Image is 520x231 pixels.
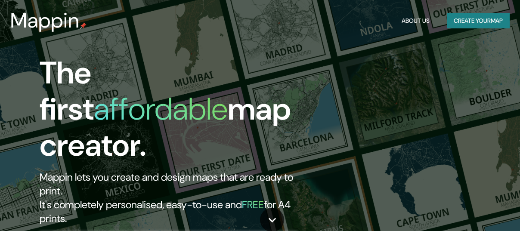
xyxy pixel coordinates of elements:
button: Create yourmap [447,13,510,29]
h5: FREE [242,198,264,211]
h1: affordable [94,89,228,129]
h2: Mappin lets you create and design maps that are ready to print. It's completely personalised, eas... [40,170,300,225]
img: mappin-pin [80,22,87,29]
h1: The first map creator. [40,55,300,170]
h3: Mappin [10,9,80,33]
button: About Us [398,13,433,29]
